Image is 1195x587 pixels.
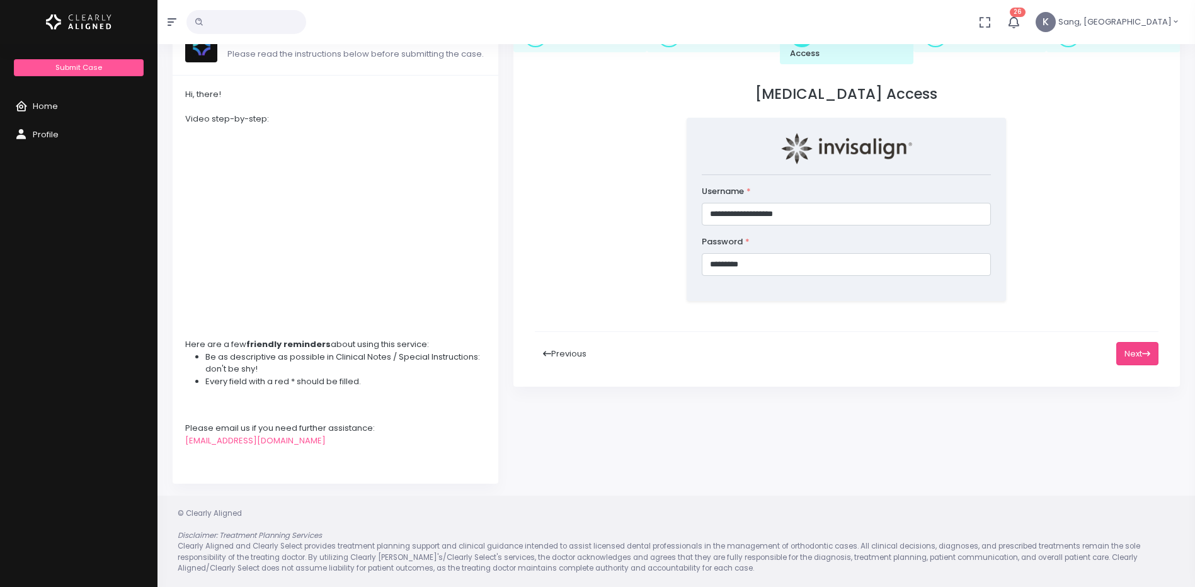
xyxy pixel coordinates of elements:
li: Every field with a red * should be filled. [205,375,486,388]
strong: friendly reminders [246,338,331,350]
label: Username [702,185,751,198]
div: Please email us if you need further assistance: [185,422,486,435]
a: Submit Case [14,59,143,76]
span: Profile [33,128,59,140]
span: Sang, [GEOGRAPHIC_DATA] [1058,16,1172,28]
button: Next [1116,342,1158,365]
em: Disclaimer: Treatment Planning Services [178,530,322,540]
div: Video step-by-step: [185,113,486,125]
div: © Clearly Aligned Clearly Aligned and Clearly Select provides treatment planning support and clin... [165,508,1187,574]
div: Hi, there! [185,88,486,101]
li: Be as descriptive as possible in Clinical Notes / Special Instructions: don't be shy! [205,351,486,375]
span: 26 [1010,8,1026,17]
img: invisalign-home-primary-logo.png [781,133,912,164]
a: [EMAIL_ADDRESS][DOMAIN_NAME] [185,435,326,447]
span: K [1036,12,1056,32]
div: Here are a few about using this service: [185,338,486,351]
h3: [MEDICAL_DATA] Access [535,86,1158,103]
span: Please read the instructions below before submitting the case. [227,48,484,60]
img: Logo Horizontal [46,9,111,35]
label: Password [702,236,750,248]
span: Submit Case [55,62,102,72]
span: Home [33,100,58,112]
button: Previous [535,342,595,365]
